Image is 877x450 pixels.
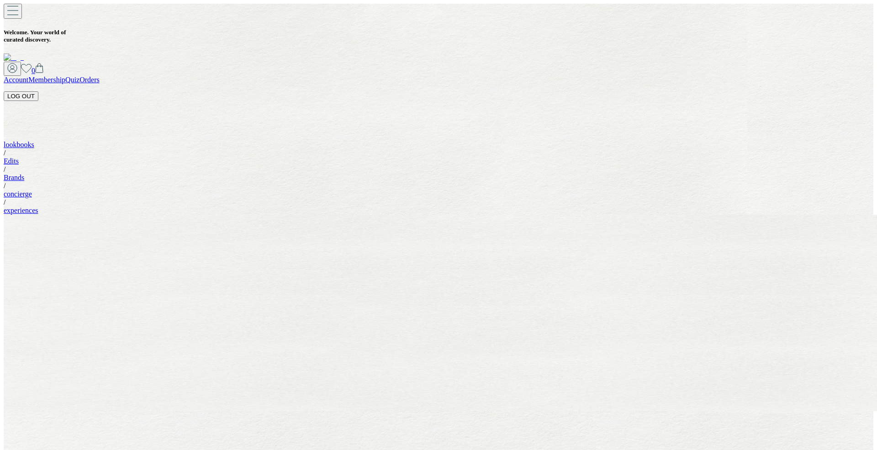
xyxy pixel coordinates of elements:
a: 0 [32,67,43,74]
a: experiences [4,206,38,214]
a: concierge [4,190,32,198]
div: / [4,149,873,157]
a: Edits [4,157,19,165]
button: LOG OUT [4,91,38,101]
div: / [4,198,873,206]
h5: Welcome . Your world of curated discovery. [4,29,873,43]
img: logo [4,53,24,62]
div: / [4,165,873,174]
a: Quiz [65,76,79,84]
a: Membership [28,76,65,84]
a: Brands [4,174,24,181]
a: lookbooks [4,141,34,148]
span: 0 [32,67,35,74]
a: Orders [79,76,100,84]
div: / [4,182,873,190]
a: Account [4,76,28,84]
